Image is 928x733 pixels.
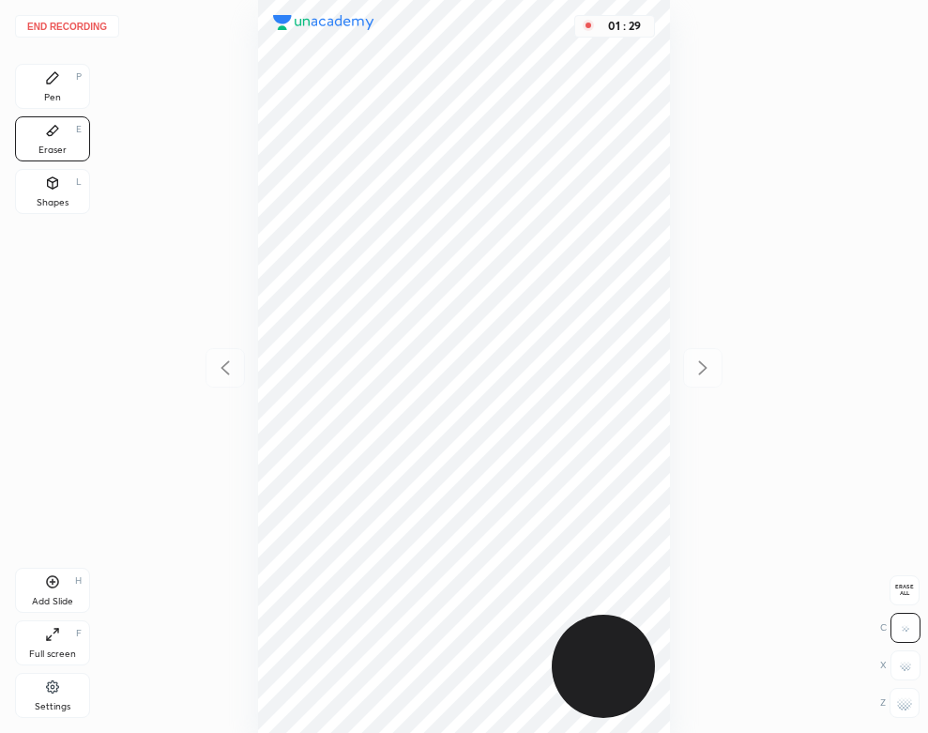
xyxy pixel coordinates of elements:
[37,198,68,207] div: Shapes
[76,72,82,82] div: P
[44,93,61,102] div: Pen
[880,650,920,680] div: X
[38,145,67,155] div: Eraser
[601,20,647,33] div: 01 : 29
[273,15,374,30] img: logo.38c385cc.svg
[75,576,82,586] div: H
[76,629,82,638] div: F
[880,613,920,643] div: C
[15,15,119,38] button: End recording
[29,649,76,659] div: Full screen
[880,688,920,718] div: Z
[32,597,73,606] div: Add Slide
[35,702,70,711] div: Settings
[76,125,82,134] div: E
[76,177,82,187] div: L
[890,584,919,597] span: Erase all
